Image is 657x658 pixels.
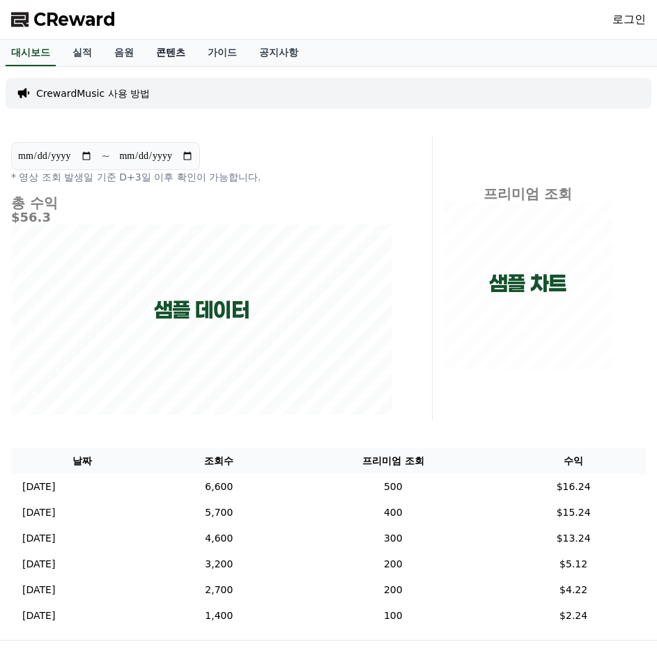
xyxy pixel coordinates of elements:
[101,148,110,164] p: ~
[44,463,52,474] span: 홈
[92,442,180,477] a: 대화
[501,603,646,629] td: $2.24
[4,442,92,477] a: 홈
[11,195,393,211] h4: 총 수익
[153,500,286,526] td: 5,700
[22,557,55,572] p: [DATE]
[11,211,393,224] h5: $56.3
[153,474,286,500] td: 6,600
[154,298,249,323] p: 샘플 데이터
[612,11,646,28] a: 로그인
[6,40,56,66] a: 대시보드
[285,551,501,577] td: 200
[501,526,646,551] td: $13.24
[11,448,153,474] th: 날짜
[501,577,646,603] td: $4.22
[153,526,286,551] td: 4,600
[22,609,55,623] p: [DATE]
[11,8,116,31] a: CReward
[501,448,646,474] th: 수익
[11,170,393,184] p: * 영상 조회 발생일 기준 D+3일 이후 확인이 가능합니다.
[248,40,309,66] a: 공지사항
[36,86,150,100] a: CrewardMusic 사용 방법
[153,551,286,577] td: 3,200
[22,531,55,546] p: [DATE]
[22,505,55,520] p: [DATE]
[22,583,55,597] p: [DATE]
[444,186,612,201] h4: 프리미엄 조회
[61,40,103,66] a: 실적
[153,448,286,474] th: 조회수
[501,474,646,500] td: $16.24
[180,442,268,477] a: 설정
[153,577,286,603] td: 2,700
[33,8,116,31] span: CReward
[196,40,248,66] a: 가이드
[127,464,144,475] span: 대화
[501,551,646,577] td: $5.12
[145,40,196,66] a: 콘텐츠
[22,480,55,494] p: [DATE]
[285,603,501,629] td: 100
[215,463,232,474] span: 설정
[103,40,145,66] a: 음원
[285,577,501,603] td: 200
[153,603,286,629] td: 1,400
[285,526,501,551] td: 300
[285,474,501,500] td: 500
[285,500,501,526] td: 400
[489,271,566,296] p: 샘플 차트
[285,448,501,474] th: 프리미엄 조회
[501,500,646,526] td: $15.24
